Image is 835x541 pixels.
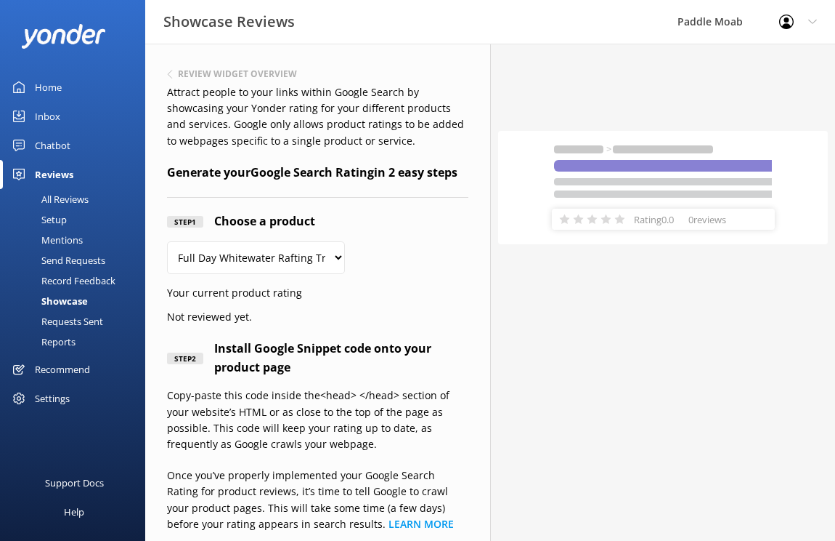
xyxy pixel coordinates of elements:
h4: Generate your Google Search Rating in 2 easy steps [167,164,468,198]
div: Reports [9,332,76,352]
div: Send Requests [9,250,105,270]
p: 0 reviews [681,213,733,226]
a: LEARN MORE [388,517,454,531]
h4: Install Google Snippet code onto your product page [203,340,468,377]
div: Recommend [35,355,90,384]
a: Requests Sent [9,311,145,332]
a: Showcase [9,291,145,311]
div: Inbox [35,102,60,131]
a: Send Requests [9,250,145,270]
div: Step 1 [167,216,203,228]
div: All Reviews [9,189,89,209]
p: Once you’ve properly implemented your Google Search Rating for product reviews, it’s time to tell... [167,468,468,533]
div: Step 2 [167,353,203,364]
div: Settings [35,384,70,413]
p: Your current product rating [167,285,468,301]
p: Copy-paste this code inside the <head> </head> section of your website’s HTML or as close to the ... [167,388,468,453]
h4: Choose a product [203,212,315,231]
a: Record Feedback [9,270,145,291]
div: Chatbot [35,131,70,160]
a: Setup [9,209,145,230]
div: Showcase [9,291,88,311]
p: Not reviewed yet. [167,309,468,325]
a: All Reviews [9,189,145,209]
div: Support Docs [45,468,104,497]
p: Rating 0.0 [627,213,681,226]
img: yonder-white-logo.png [22,24,105,48]
div: Home [35,73,62,102]
div: Setup [9,209,67,230]
div: Requests Sent [9,311,103,332]
div: Mentions [9,230,83,250]
div: Help [64,497,84,526]
div: Reviews [35,160,73,189]
div: Record Feedback [9,270,115,291]
button: Review widget overview [167,70,297,79]
h3: Showcase Reviews [163,10,295,33]
p: Attract people to your links within Google Search by showcasing your Yonder rating for your diffe... [167,84,468,150]
a: Mentions [9,230,145,250]
h6: Review widget overview [178,70,297,79]
a: Reports [9,332,145,352]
